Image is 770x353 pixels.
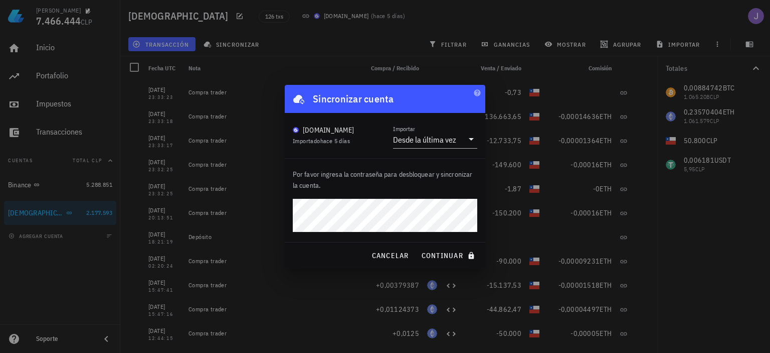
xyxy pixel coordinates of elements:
[313,91,394,107] div: Sincronizar cuenta
[393,125,415,133] label: Importar
[293,137,350,145] span: Importado
[367,247,413,265] button: cancelar
[393,135,456,145] div: Desde la última vez
[293,127,299,133] img: BudaPuntoCom
[371,251,409,260] span: cancelar
[421,251,477,260] span: continuar
[417,247,481,265] button: continuar
[303,125,354,135] div: [DOMAIN_NAME]
[320,137,350,145] span: hace 5 días
[393,131,477,148] div: ImportarDesde la última vez
[293,169,477,191] p: Por favor ingresa la contraseña para desbloquear y sincronizar la cuenta.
